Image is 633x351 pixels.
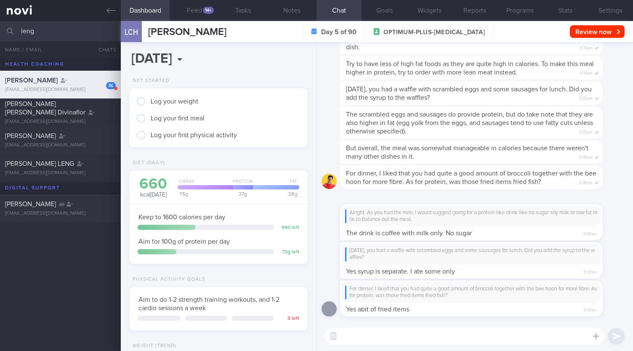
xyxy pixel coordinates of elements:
div: Diet (Daily) [129,160,165,166]
span: For dinner, you had the lotus root soup with some rice, which is fairly healthy, but probably low... [346,27,593,51]
span: 9:34am [580,68,593,76]
div: Protein [229,179,254,189]
span: The scrambled eggs and sausages do provide protein, but do take note that they are also higher in... [346,111,593,135]
span: [PERSON_NAME] [148,27,226,37]
div: Alright. As you had the milo, I would suggest going for a protein-like drink like no sugar soy mi... [345,210,598,223]
div: 73 g left [278,249,299,255]
span: The drink is coffee with milk only. No sugar [346,230,472,237]
div: For dinner, I liked that you had quite a good amount of broccoli together with the bee hoon for m... [345,286,598,300]
span: [DATE], you had a waffle with scrambled eggs and some sausages for lunch. Did you add the syrup t... [346,86,592,101]
span: Keep to 1600 calories per day [138,214,225,221]
span: 9:36am [579,178,593,186]
div: Weight (Trend) [129,343,176,349]
span: 9:35am [579,127,593,135]
span: 9:35am [579,152,593,160]
div: [EMAIL_ADDRESS][DOMAIN_NAME] [5,170,116,176]
div: [DATE], you had a waffle with scrambled eggs and some sausages for lunch. Did you add the syrup t... [345,247,598,261]
span: 9:37am [584,267,597,275]
span: Aim for 100g of protein per day [138,238,230,245]
div: Carbs [175,179,232,189]
span: Yes abit of fried items [346,306,409,313]
div: 75 g [175,191,233,197]
span: For dinner, I liked that you had quite a good amount of broccoli together with the bee hoon for m... [346,170,596,185]
span: [PERSON_NAME] [5,133,56,139]
div: Get Started [129,78,169,84]
div: 940 left [278,225,299,231]
div: LCH [119,16,144,48]
div: [EMAIL_ADDRESS][DOMAIN_NAME] [5,119,116,125]
div: 28 g [250,191,299,197]
div: kcal [DATE] [138,177,169,199]
span: Aim to do 1-2 strength training workouts, and 1-2 cardio sessions a week [138,296,279,311]
div: 660 [138,177,169,191]
button: Review now [570,25,625,38]
button: Chats [87,41,121,58]
div: [EMAIL_ADDRESS][DOMAIN_NAME] [5,87,116,93]
div: [EMAIL_ADDRESS][DOMAIN_NAME] [5,142,116,149]
span: But overall, the meal was somewhat manageable in calories because there weren't many other dishes... [346,145,588,160]
div: Fat [251,179,299,189]
div: 14+ [203,7,214,14]
strong: Day 5 of 90 [321,28,356,36]
span: Try to have less of high fat foods as they are quite high in calories. To make this meal higher i... [346,61,594,76]
div: 27 g [231,191,253,197]
div: Physical Activity Goals [129,277,205,283]
span: 9:37am [584,305,597,313]
div: [EMAIL_ADDRESS][DOMAIN_NAME] [5,210,116,217]
span: Yes syrup is separate. I ate some only [346,268,455,275]
div: 36 [106,82,116,89]
span: 9:33am [580,43,593,51]
span: OPTIMUM-PLUS-[MEDICAL_DATA] [383,28,484,37]
span: 9:35am [579,93,593,101]
span: [PERSON_NAME] [5,77,58,84]
span: 9:36am [583,229,597,237]
span: [PERSON_NAME] LENG [5,160,74,167]
span: [PERSON_NAME] [PERSON_NAME] Divinaflor [5,101,85,116]
div: 3 left [278,316,299,322]
span: [PERSON_NAME] [5,201,56,207]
